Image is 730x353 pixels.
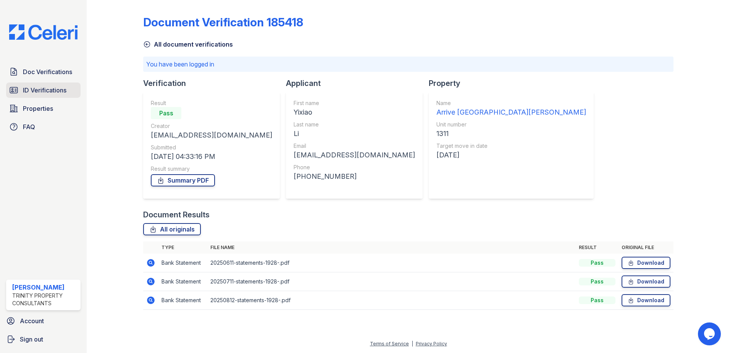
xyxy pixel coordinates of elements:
div: Document Verification 185418 [143,15,303,29]
a: Doc Verifications [6,64,81,79]
div: | [412,341,413,347]
td: Bank Statement [158,272,207,291]
div: Verification [143,78,286,89]
span: Properties [23,104,53,113]
div: Pass [579,278,615,285]
div: Target move in date [436,142,586,150]
th: Result [576,241,619,254]
div: Property [429,78,600,89]
div: Phone [294,164,415,171]
span: Doc Verifications [23,67,72,76]
a: Account [3,313,84,329]
div: Email [294,142,415,150]
td: Bank Statement [158,254,207,272]
td: 20250611-statements-1928-.pdf [207,254,576,272]
div: First name [294,99,415,107]
a: Download [622,294,670,306]
img: CE_Logo_Blue-a8612792a0a2168367f1c8372b55b34899dd931a85d93a1a3d3e32e68fde9ad4.png [3,24,84,40]
div: Submitted [151,144,272,151]
a: All originals [143,223,201,235]
span: Account [20,316,44,325]
a: ID Verifications [6,83,81,98]
div: Unit number [436,121,586,128]
a: Properties [6,101,81,116]
div: [EMAIL_ADDRESS][DOMAIN_NAME] [151,130,272,141]
a: Sign out [3,332,84,347]
td: Bank Statement [158,291,207,310]
a: Summary PDF [151,174,215,186]
a: Terms of Service [370,341,409,347]
span: FAQ [23,122,35,131]
a: FAQ [6,119,81,134]
a: Name Arrive [GEOGRAPHIC_DATA][PERSON_NAME] [436,99,586,118]
a: Download [622,257,670,269]
td: 20250711-statements-1928-.pdf [207,272,576,291]
div: Pass [579,296,615,304]
a: All document verifications [143,40,233,49]
th: File name [207,241,576,254]
div: [PERSON_NAME] [12,283,78,292]
div: Applicant [286,78,429,89]
div: Result summary [151,165,272,173]
th: Type [158,241,207,254]
div: Result [151,99,272,107]
div: Li [294,128,415,139]
div: Document Results [143,209,210,220]
div: [DATE] [436,150,586,160]
div: 1311 [436,128,586,139]
iframe: chat widget [698,322,722,345]
td: 20250812-statements-1928-.pdf [207,291,576,310]
div: Last name [294,121,415,128]
a: Download [622,275,670,288]
div: Pass [579,259,615,267]
div: [EMAIL_ADDRESS][DOMAIN_NAME] [294,150,415,160]
div: [PHONE_NUMBER] [294,171,415,182]
span: ID Verifications [23,86,66,95]
div: Name [436,99,586,107]
p: You have been logged in [146,60,670,69]
div: Arrive [GEOGRAPHIC_DATA][PERSON_NAME] [436,107,586,118]
div: Creator [151,122,272,130]
a: Privacy Policy [416,341,447,347]
div: Pass [151,107,181,119]
div: [DATE] 04:33:16 PM [151,151,272,162]
div: Trinity Property Consultants [12,292,78,307]
span: Sign out [20,335,43,344]
div: Yixiao [294,107,415,118]
th: Original file [619,241,673,254]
